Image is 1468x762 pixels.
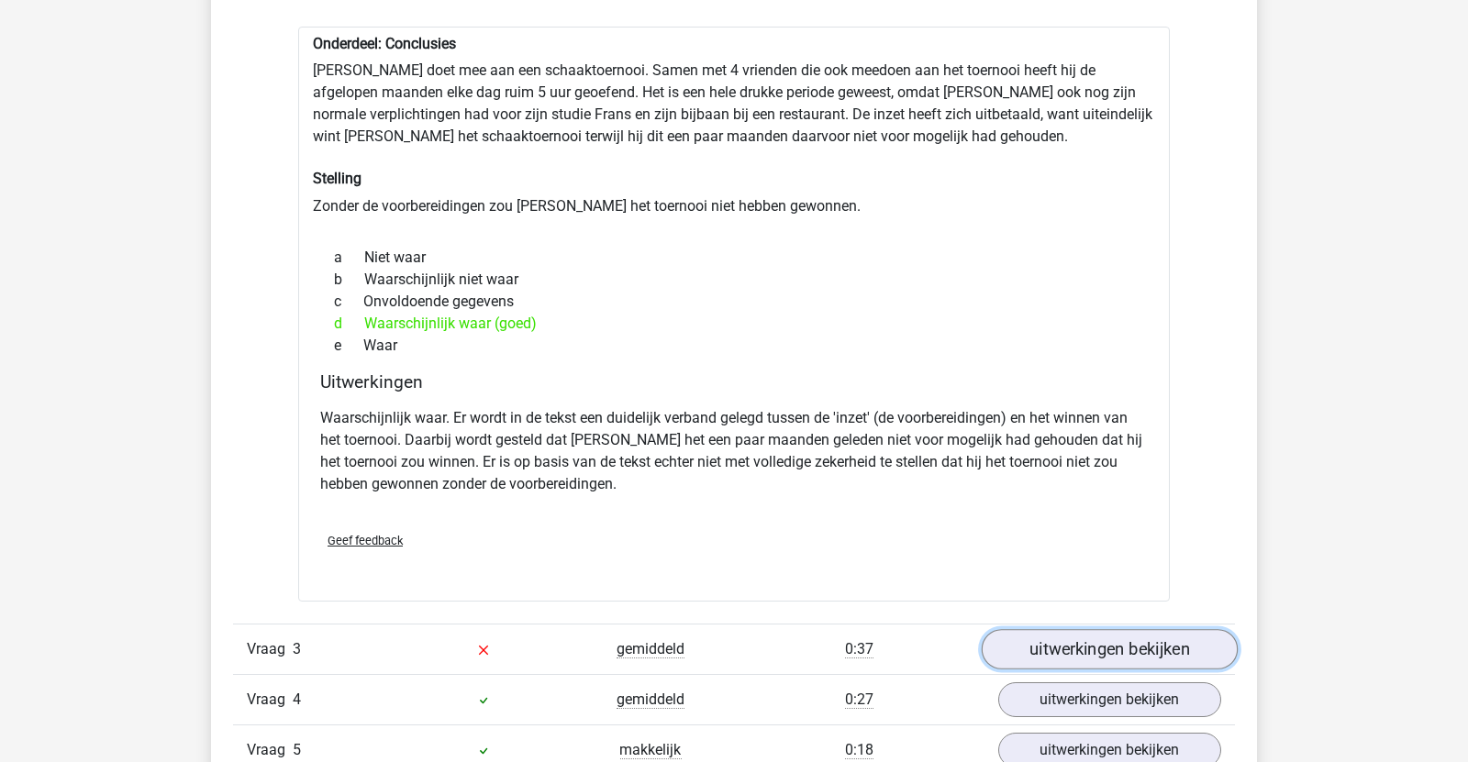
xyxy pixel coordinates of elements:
span: a [334,247,364,269]
h4: Uitwerkingen [320,371,1148,392]
div: [PERSON_NAME] doet mee aan een schaaktoernooi. Samen met 4 vrienden die ook meedoen aan het toern... [298,27,1170,602]
div: Waarschijnlijk waar (goed) [320,313,1148,335]
span: d [334,313,364,335]
span: Vraag [247,638,293,660]
a: uitwerkingen bekijken [998,682,1221,717]
div: Onvoldoende gegevens [320,291,1148,313]
span: 5 [293,741,301,758]
span: 4 [293,690,301,708]
span: gemiddeld [617,690,684,709]
span: 0:27 [845,690,873,709]
span: e [334,335,363,357]
span: 0:37 [845,640,873,658]
span: 0:18 [845,741,873,759]
a: uitwerkingen bekijken [982,629,1238,669]
span: b [334,269,364,291]
div: Niet waar [320,247,1148,269]
p: Waarschijnlijk waar. Er wordt in de tekst een duidelijk verband gelegd tussen de 'inzet' (de voor... [320,407,1148,495]
div: Waarschijnlijk niet waar [320,269,1148,291]
span: gemiddeld [617,640,684,658]
span: Vraag [247,689,293,711]
h6: Onderdeel: Conclusies [313,35,1155,52]
span: 3 [293,640,301,657]
h6: Stelling [313,170,1155,187]
span: Geef feedback [328,534,403,547]
span: c [334,291,363,313]
span: Vraag [247,739,293,761]
div: Waar [320,335,1148,357]
span: makkelijk [620,741,682,759]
